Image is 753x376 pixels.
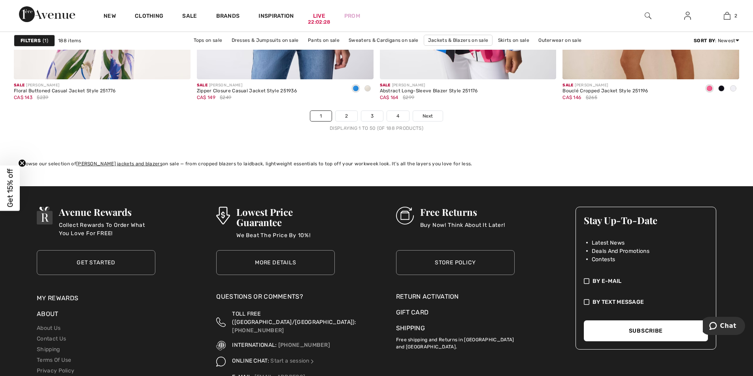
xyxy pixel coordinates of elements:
[586,94,597,101] span: $265
[310,111,331,121] a: 1
[37,367,74,374] a: Privacy Policy
[361,111,383,121] a: 3
[104,13,116,21] a: New
[562,95,581,100] span: CA$ 146
[236,231,335,247] p: We Beat The Price By 10%!
[59,221,155,237] p: Collect Rewards To Order What You Love For FREE!
[678,11,697,21] a: Sign In
[413,111,443,121] a: Next
[396,207,414,224] img: Free Returns
[313,12,325,20] a: Live22:02:28
[684,11,691,21] img: My Info
[58,37,81,44] span: 188 items
[37,94,48,101] span: $239
[37,294,78,302] a: My Rewards
[232,311,356,325] span: TOLL FREE ([GEOGRAPHIC_DATA]/[GEOGRAPHIC_DATA]):
[216,357,226,366] img: Online Chat
[420,221,505,237] p: Buy Now! Think About It Later!
[584,298,589,306] img: check
[232,327,284,334] a: [PHONE_NUMBER]
[14,110,739,132] nav: Page navigation
[43,37,48,44] span: 1
[14,125,739,132] div: Displaying 1 to 50 (of 188 products)
[76,161,162,166] a: [PERSON_NAME] jackets and blazers
[336,111,357,121] a: 2
[37,250,155,275] a: Get Started
[694,37,739,44] div: : Newest
[715,82,727,95] div: Black
[216,341,226,350] img: International
[216,13,240,21] a: Brands
[584,277,589,285] img: check
[310,359,315,364] img: Online Chat
[424,35,493,46] a: Jackets & Blazers on sale
[135,13,163,21] a: Clothing
[645,11,651,21] img: search the website
[380,82,478,88] div: [PERSON_NAME]
[396,308,515,317] a: Gift Card
[216,292,335,305] div: Questions or Comments?
[14,95,32,100] span: CA$ 143
[216,207,230,224] img: Lowest Price Guarantee
[197,88,297,94] div: Zipper Closure Casual Jacket Style 251936
[20,160,733,167] div: Browse our selection of on sale — from cropped blazers to laidback, lightweight essentials to top...
[423,112,433,120] span: Next
[562,82,648,88] div: [PERSON_NAME]
[278,342,330,348] a: [PHONE_NUMBER]
[592,239,625,247] span: Latest News
[494,35,533,45] a: Skirts on sale
[37,346,60,353] a: Shipping
[704,82,715,95] div: Pink
[19,6,75,22] img: 1ère Avenue
[37,207,53,224] img: Avenue Rewards
[387,111,409,121] a: 4
[14,83,25,88] span: Sale
[584,215,708,225] h3: Stay Up-To-Date
[694,38,715,43] strong: Sort By
[593,277,622,285] span: By E-mail
[18,159,26,167] button: Close teaser
[584,320,708,341] button: Subscribe
[344,12,360,20] a: Prom
[727,82,739,95] div: Off White
[708,11,746,21] a: 2
[308,19,330,26] div: 22:02:28
[734,12,737,19] span: 2
[182,13,197,21] a: Sale
[362,82,374,95] div: Moonstone
[216,310,226,335] img: Toll Free (Canada/US)
[562,88,648,94] div: Bouclé Cropped Jacket Style 251196
[37,335,66,342] a: Contact Us
[197,83,208,88] span: Sale
[724,11,730,21] img: My Bag
[236,207,335,227] h3: Lowest Price Guarantee
[259,13,294,21] span: Inspiration
[396,292,515,301] a: Return Activation
[14,82,116,88] div: [PERSON_NAME]
[380,88,478,94] div: Abstract Long-Sleeve Blazer Style 251176
[232,342,277,348] span: INTERNATIONAL:
[592,247,649,255] span: Deals And Promotions
[37,309,155,323] div: About
[21,37,41,44] strong: Filters
[197,95,215,100] span: CA$ 149
[37,325,60,331] a: About Us
[380,83,391,88] span: Sale
[345,35,422,45] a: Sweaters & Cardigans on sale
[403,94,414,101] span: $299
[6,169,15,208] span: Get 15% off
[304,35,343,45] a: Pants on sale
[593,298,644,306] span: By Text Message
[592,255,615,264] span: Contests
[59,207,155,217] h3: Avenue Rewards
[396,324,425,332] a: Shipping
[534,35,585,45] a: Outerwear on sale
[14,88,116,94] div: Floral Buttoned Casual Jacket Style 251776
[270,357,315,364] a: Start a session
[37,357,72,363] a: Terms Of Use
[562,83,573,88] span: Sale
